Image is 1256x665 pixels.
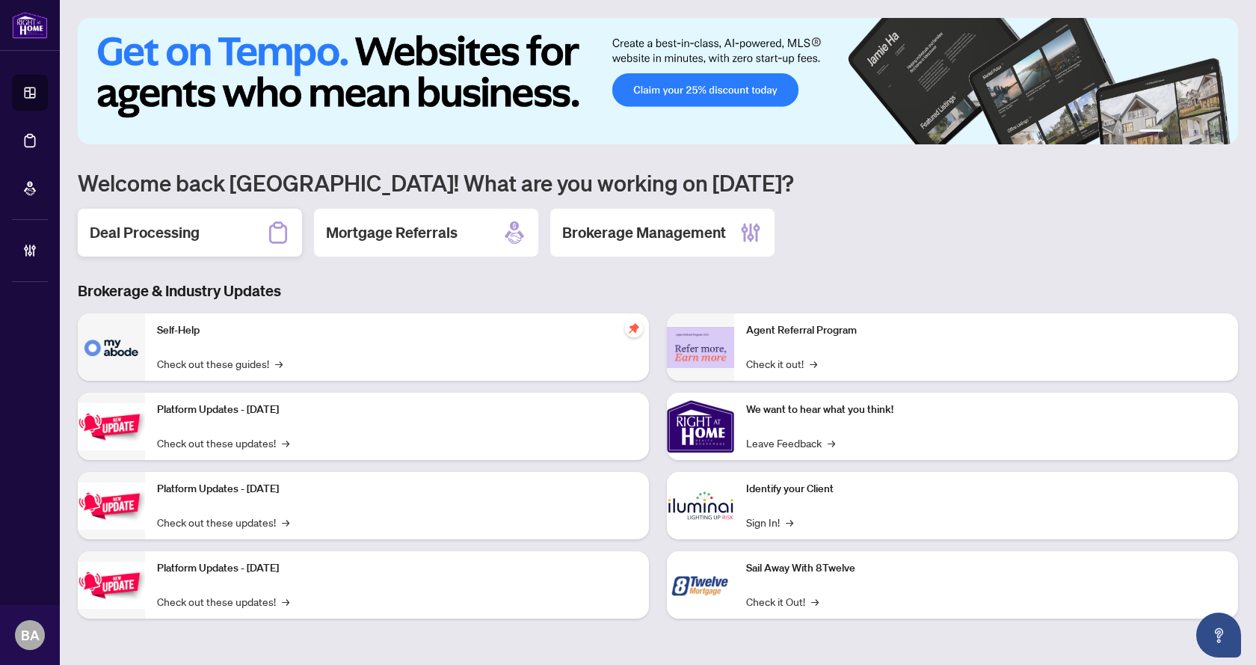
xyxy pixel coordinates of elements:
[282,514,289,530] span: →
[810,355,817,372] span: →
[746,355,817,372] a: Check it out!→
[746,435,835,451] a: Leave Feedback→
[746,481,1226,497] p: Identify your Client
[746,402,1226,418] p: We want to hear what you think!
[1169,129,1175,135] button: 2
[78,168,1238,197] h1: Welcome back [GEOGRAPHIC_DATA]! What are you working on [DATE]?
[157,435,289,451] a: Check out these updates!→
[1196,613,1241,658] button: Open asap
[157,322,637,339] p: Self-Help
[1193,129,1199,135] button: 4
[78,281,1238,301] h3: Brokerage & Industry Updates
[746,322,1226,339] p: Agent Referral Program
[667,551,734,619] img: Sail Away With 8Twelve
[78,562,145,609] img: Platform Updates - June 23, 2025
[562,222,726,243] h2: Brokerage Management
[157,593,289,610] a: Check out these updates!→
[828,435,835,451] span: →
[90,222,200,243] h2: Deal Processing
[12,11,48,39] img: logo
[1139,129,1163,135] button: 1
[275,355,283,372] span: →
[746,593,819,610] a: Check it Out!→
[157,514,289,530] a: Check out these updates!→
[157,481,637,497] p: Platform Updates - [DATE]
[625,319,643,337] span: pushpin
[1205,129,1211,135] button: 5
[78,18,1238,144] img: Slide 0
[1217,129,1223,135] button: 6
[282,435,289,451] span: →
[78,403,145,450] img: Platform Updates - July 21, 2025
[282,593,289,610] span: →
[21,625,40,646] span: BA
[746,560,1226,577] p: Sail Away With 8Twelve
[667,393,734,460] img: We want to hear what you think!
[811,593,819,610] span: →
[1181,129,1187,135] button: 3
[667,472,734,539] img: Identify your Client
[786,514,793,530] span: →
[78,313,145,381] img: Self-Help
[667,327,734,368] img: Agent Referral Program
[746,514,793,530] a: Sign In!→
[326,222,458,243] h2: Mortgage Referrals
[157,355,283,372] a: Check out these guides!→
[78,482,145,530] img: Platform Updates - July 8, 2025
[157,402,637,418] p: Platform Updates - [DATE]
[157,560,637,577] p: Platform Updates - [DATE]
